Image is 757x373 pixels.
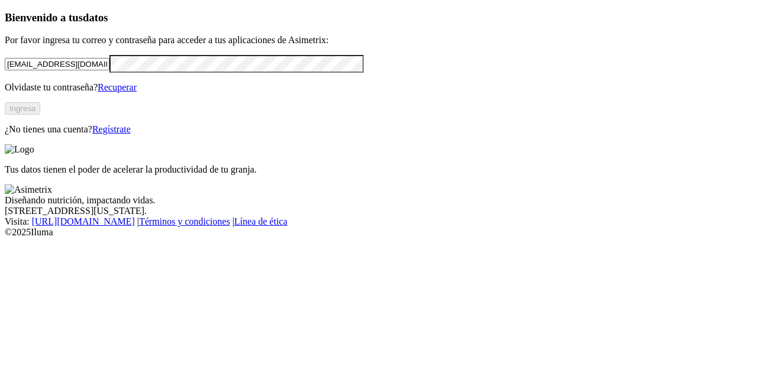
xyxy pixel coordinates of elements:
[32,216,135,226] a: [URL][DOMAIN_NAME]
[98,82,137,92] a: Recuperar
[5,82,752,93] p: Olvidaste tu contraseña?
[5,11,752,24] h3: Bienvenido a tus
[5,124,752,135] p: ¿No tienes una cuenta?
[5,144,34,155] img: Logo
[5,227,752,238] div: © 2025 Iluma
[5,102,40,115] button: Ingresa
[5,58,109,70] input: Tu correo
[5,195,752,206] div: Diseñando nutrición, impactando vidas.
[139,216,230,226] a: Términos y condiciones
[5,164,752,175] p: Tus datos tienen el poder de acelerar la productividad de tu granja.
[234,216,287,226] a: Línea de ética
[92,124,131,134] a: Regístrate
[5,184,52,195] img: Asimetrix
[5,35,752,46] p: Por favor ingresa tu correo y contraseña para acceder a tus aplicaciones de Asimetrix:
[5,206,752,216] div: [STREET_ADDRESS][US_STATE].
[83,11,108,24] span: datos
[5,216,752,227] div: Visita : | |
